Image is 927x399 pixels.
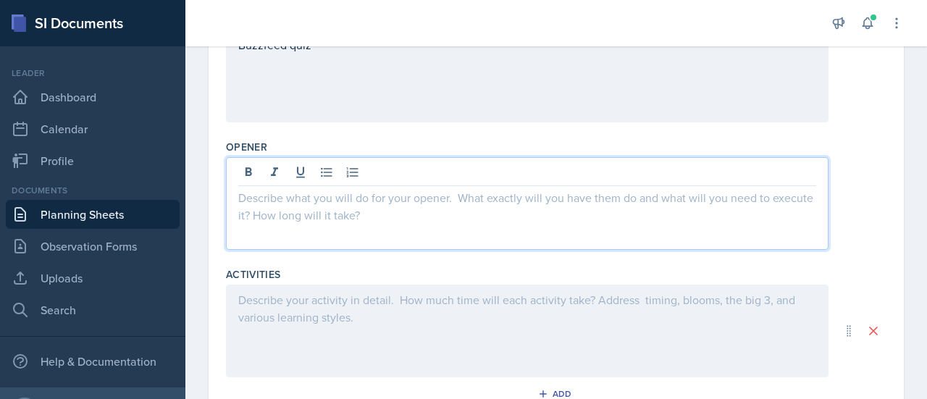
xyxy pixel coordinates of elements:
[6,67,180,80] div: Leader
[6,232,180,261] a: Observation Forms
[6,200,180,229] a: Planning Sheets
[6,295,180,324] a: Search
[6,184,180,197] div: Documents
[226,140,267,154] label: Opener
[6,83,180,112] a: Dashboard
[6,347,180,376] div: Help & Documentation
[226,267,281,282] label: Activities
[6,264,180,293] a: Uploads
[6,146,180,175] a: Profile
[6,114,180,143] a: Calendar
